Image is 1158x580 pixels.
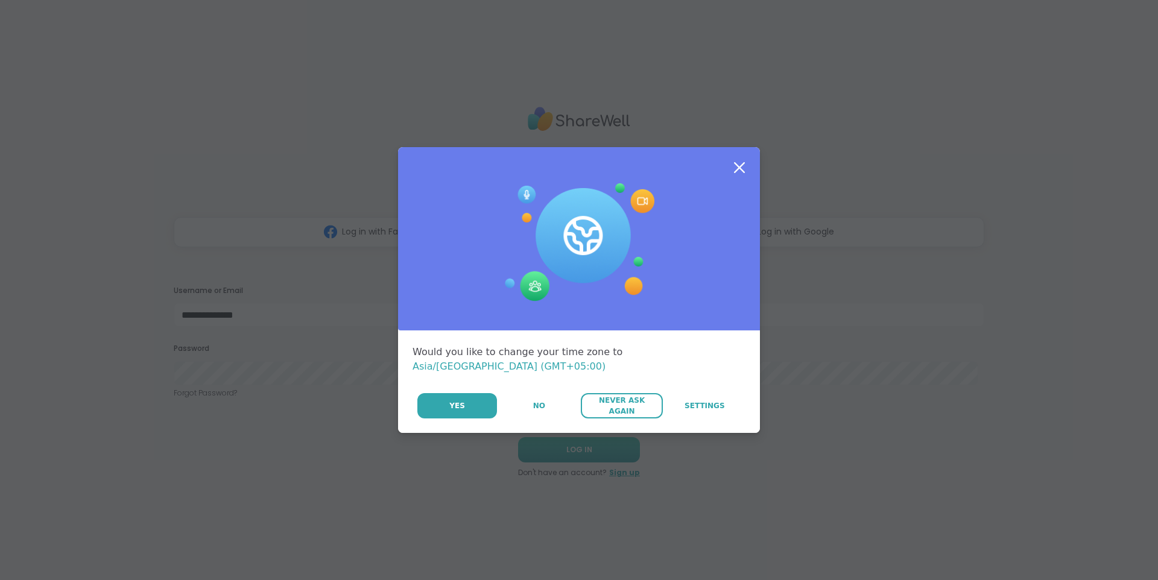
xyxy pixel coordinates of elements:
[417,393,497,418] button: Yes
[533,400,545,411] span: No
[449,400,465,411] span: Yes
[685,400,725,411] span: Settings
[664,393,745,418] a: Settings
[413,345,745,374] div: Would you like to change your time zone to
[587,395,656,417] span: Never Ask Again
[504,183,654,301] img: Session Experience
[498,393,580,418] button: No
[581,393,662,418] button: Never Ask Again
[413,361,606,372] span: Asia/[GEOGRAPHIC_DATA] (GMT+05:00)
